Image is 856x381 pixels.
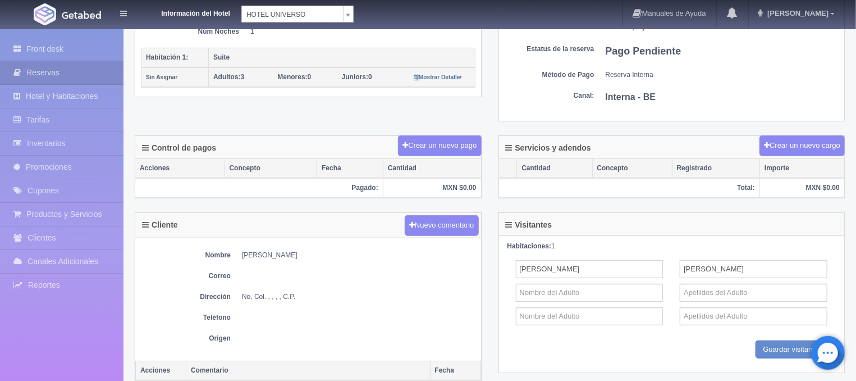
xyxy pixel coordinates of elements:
img: Getabed [34,3,56,25]
dt: Núm Noches [149,27,239,37]
th: Concepto [225,159,317,178]
span: 0 [342,73,372,81]
button: Crear un nuevo pago [398,135,481,156]
dt: Correo [141,271,231,281]
th: Acciones [136,361,186,380]
small: Sin Asignar [146,74,177,80]
th: Concepto [592,159,672,178]
th: Comentario [186,361,431,380]
th: Suite [209,48,475,67]
dt: Información del Hotel [140,6,230,19]
h4: Visitantes [506,221,552,229]
button: Crear un nuevo cargo [759,135,845,156]
span: HOTEL UNIVERSO [246,6,338,23]
button: Nuevo comentario [405,215,479,236]
th: Cantidad [517,159,592,178]
th: Fecha [317,159,383,178]
th: Importe [760,159,844,178]
b: Interna - BE [606,92,656,102]
h4: Servicios y adendos [506,144,591,152]
th: Cantidad [383,159,480,178]
th: Registrado [672,159,759,178]
h4: Control de pagos [142,144,216,152]
input: Apellidos del Adulto [680,307,827,325]
b: Habitación 1: [146,53,188,61]
dt: Estatus de la reserva [505,44,594,54]
dd: [PERSON_NAME] [242,251,475,260]
dd: Reserva Interna [606,70,839,80]
th: Acciones [135,159,225,178]
b: Pago Pendiente [606,46,681,57]
dd: 1 [250,27,467,37]
dt: Dirección [141,292,231,302]
dt: Canal: [505,91,594,101]
dt: Teléfono [141,313,231,323]
small: Mostrar Detalle [414,74,463,80]
div: 1 [507,242,836,251]
strong: Juniors: [342,73,368,81]
b: MXN $1,393.20 [606,20,676,31]
dt: Origen [141,334,231,343]
dt: Nombre [141,251,231,260]
strong: Habitaciones: [507,242,552,250]
input: Apellidos del Adulto [680,260,827,278]
th: Pagado: [135,178,383,198]
th: Total: [499,178,760,198]
span: 0 [277,73,311,81]
strong: Menores: [277,73,307,81]
strong: Adultos: [213,73,241,81]
a: HOTEL UNIVERSO [241,6,354,22]
span: 3 [213,73,244,81]
img: Getabed [62,11,101,19]
input: Apellidos del Adulto [680,284,827,302]
span: [PERSON_NAME] [765,9,828,17]
th: MXN $0.00 [760,178,844,198]
h4: Cliente [142,221,178,229]
input: Nombre del Adulto [516,307,663,325]
dt: Método de Pago [505,70,594,80]
dd: No, Col. , , , , C.P. [242,292,475,302]
input: Nombre del Adulto [516,284,663,302]
a: Mostrar Detalle [414,73,463,81]
th: MXN $0.00 [383,178,480,198]
input: Guardar visitantes [756,341,831,359]
th: Fecha [430,361,480,380]
input: Nombre del Adulto [516,260,663,278]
